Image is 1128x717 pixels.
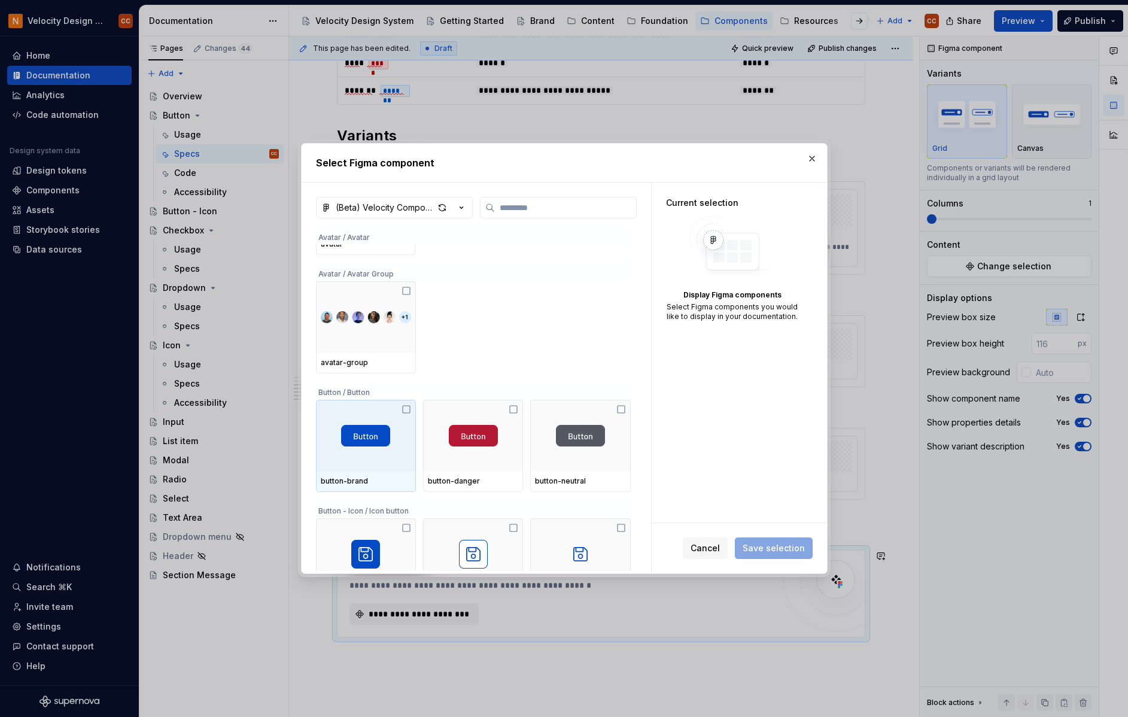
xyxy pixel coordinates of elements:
div: Display Figma components [666,290,799,300]
div: Select Figma components you would like to display in your documentation. [666,302,799,321]
div: Avatar / Avatar Group [316,262,631,281]
div: button-neutral [535,476,625,486]
div: button-brand [321,476,411,486]
h2: Select Figma component [316,156,813,170]
div: avatar-group [321,358,411,367]
div: (Beta) Velocity Components [336,202,434,214]
div: Avatar / Avatar [316,226,631,245]
div: Button / Button [316,381,631,400]
button: (Beta) Velocity Components [316,197,473,218]
div: button-danger [428,476,518,486]
div: Current selection [666,197,799,209]
div: Button - Icon / Icon button [316,499,631,518]
button: Cancel [683,537,728,559]
span: Cancel [691,542,720,554]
